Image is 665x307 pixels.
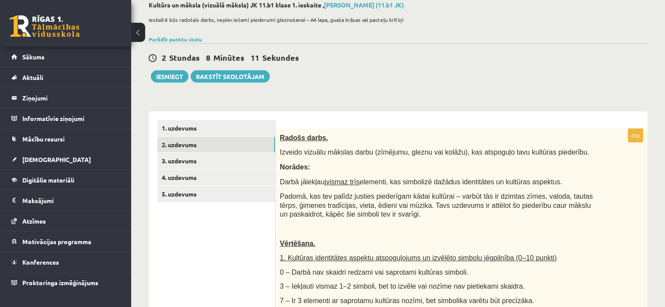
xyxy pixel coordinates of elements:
[280,134,328,141] span: Radošs darbs.
[213,52,244,62] span: Minūtes
[11,252,120,272] a: Konferences
[151,70,188,83] button: Iesniegt
[22,135,65,143] span: Mācību resursi
[157,169,275,186] a: 4. uzdevums
[11,67,120,87] a: Aktuāli
[280,297,534,304] span: 7 – Ir 3 elementi ar saprotamu kultūras nozīmi, bet simbolika varētu būt precīzāka.
[11,273,120,293] a: Proktoringa izmēģinājums
[280,148,589,156] span: Izveido vizuālu mākslas darbu (zīmējumu, gleznu vai kolāžu), kas atspoguļo tavu kultūras piederību.
[162,52,166,62] span: 2
[11,149,120,169] a: [DEMOGRAPHIC_DATA]
[11,190,120,210] a: Maksājumi
[251,52,259,62] span: 11
[280,283,525,290] span: 3 – Iekļauti vismaz 1–2 simboli, bet to izvēle vai nozīme nav pietiekami skaidra.
[22,88,120,108] legend: Ziņojumi
[22,279,98,286] span: Proktoringa izmēģinājums
[9,9,354,18] body: Визуальный текстовый редактор, wiswyg-editor-user-answer-47433958966020
[22,108,120,128] legend: Informatīvie ziņojumi
[10,15,80,37] a: Rīgas 1. Tālmācības vidusskola
[22,217,46,225] span: Atzīmes
[22,53,45,61] span: Sākums
[628,128,643,142] p: 40p
[149,36,202,43] a: Parādīt punktu skalu
[11,231,120,252] a: Motivācijas programma
[262,52,299,62] span: Sekundes
[11,47,120,67] a: Sākums
[22,176,74,184] span: Digitālie materiāli
[11,129,120,149] a: Mācību resursi
[206,52,210,62] span: 8
[280,269,468,276] span: 0 – Darbā nav skaidri redzami vai saprotami kultūras simboli.
[280,240,315,247] span: Vērtēšana.
[157,137,275,153] a: 2. uzdevums
[157,120,275,136] a: 1. uzdevums
[149,1,648,9] h2: Kultūra un māksla (vizuālā māksla) JK 11.b1 klase 1. ieskaite ,
[191,70,270,83] a: Rakstīt skolotājam
[149,16,643,24] p: Ieskaitē būs radošais darbs, nepieciešami piederumi gleznošanai – A4 lapa, guaša krāsas vai paste...
[22,155,91,163] span: [DEMOGRAPHIC_DATA]
[324,1,404,9] a: [PERSON_NAME] (11.b1 JK)
[11,88,120,108] a: Ziņojumi
[11,211,120,231] a: Atzīmes
[280,193,593,218] span: Padomā, kas tev palīdz justies piederīgam kādai kultūrai – varbūt tās ir dzimtas zīmes, valoda, t...
[22,258,59,266] span: Konferences
[157,186,275,202] a: 5. uzdevums
[280,254,557,262] span: 1. Kultūras identitātes aspektu atspoguļojums un izvēlēto simbolu jēgpilnība (0–10 punkti)
[326,178,359,186] u: vismaz trīs
[22,190,120,210] legend: Maksājumi
[11,108,120,128] a: Informatīvie ziņojumi
[22,73,43,81] span: Aktuāli
[11,170,120,190] a: Digitālie materiāli
[280,178,562,186] span: Darbā jāiekļauj elementi, kas simbolizē dažādus identitātes un kultūras aspektus.
[280,163,310,171] span: Norādes:
[157,153,275,169] a: 3. uzdevums
[22,238,91,245] span: Motivācijas programma
[169,52,200,62] span: Stundas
